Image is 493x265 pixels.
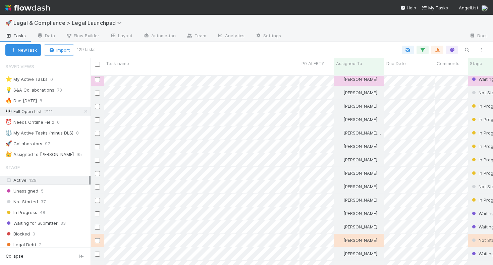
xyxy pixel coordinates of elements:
[5,241,36,249] span: Legal Debt
[5,44,41,56] button: NewTask
[5,151,12,157] span: 👑
[95,77,100,82] input: Toggle Row Selected
[337,89,377,96] div: [PERSON_NAME]
[6,253,23,259] span: Collapse
[337,223,377,230] div: [PERSON_NAME]
[386,60,406,67] span: Due Date
[138,31,181,42] a: Automation
[5,108,12,114] span: 👀
[337,251,342,256] img: avatar_b5be9b1b-4537-4870-b8e7-50cc2287641b.png
[40,208,45,217] span: 48
[41,187,44,195] span: 5
[422,5,448,10] span: My Tasks
[5,219,58,227] span: Waiting for Submitter
[422,4,448,11] a: My Tasks
[5,75,48,84] div: My Active Tasks
[343,117,377,122] span: [PERSON_NAME]
[5,32,26,39] span: Tasks
[343,157,377,162] span: [PERSON_NAME]
[5,87,12,93] span: 💡
[95,184,100,190] input: Toggle Row Selected
[336,60,362,67] span: Assigned To
[13,19,125,26] span: Legal & Compliance > Legal Launchpad
[337,117,342,122] img: avatar_cd087ddc-540b-4a45-9726-71183506ed6a.png
[50,75,60,84] span: 0
[337,103,342,109] img: avatar_cd087ddc-540b-4a45-9726-71183506ed6a.png
[337,143,377,150] div: [PERSON_NAME]
[76,129,86,137] span: 0
[343,76,377,82] span: [PERSON_NAME]
[39,241,42,249] span: 2
[343,184,377,189] span: [PERSON_NAME]
[343,170,377,176] span: [PERSON_NAME]
[5,97,37,105] div: Due [DATE]
[459,5,478,10] span: AngelList
[337,183,377,190] div: [PERSON_NAME]
[337,130,342,136] img: avatar_4038989c-07b2-403a-8eae-aaaab2974011.png
[5,141,12,146] span: 🚀
[337,90,342,95] img: avatar_9b18377c-2ab8-4698-9af2-31fe0779603e.png
[41,198,46,206] span: 37
[60,31,105,42] a: Flow Builder
[337,224,342,229] img: avatar_0b1dbcb8-f701-47e0-85bc-d79ccc0efe6c.png
[44,44,74,56] button: Import
[302,60,324,67] span: P0 ALERT?
[5,129,73,137] div: My Active Tasks (minus DLS)
[337,211,342,216] img: avatar_b5be9b1b-4537-4870-b8e7-50cc2287641b.png
[95,117,100,122] input: Toggle Row Selected
[5,161,20,174] span: Stage
[337,237,377,244] div: [PERSON_NAME]
[95,171,100,176] input: Toggle Row Selected
[337,156,377,163] div: [PERSON_NAME]
[105,31,138,42] a: Layout
[337,170,377,176] div: [PERSON_NAME]
[32,31,60,42] a: Data
[343,251,377,256] span: [PERSON_NAME]
[250,31,286,42] a: Settings
[337,144,342,149] img: avatar_cd087ddc-540b-4a45-9726-71183506ed6a.png
[181,31,212,42] a: Team
[5,118,54,126] div: Needs Ontime Field
[106,60,129,67] span: Task name
[40,97,49,105] span: 8
[66,32,99,39] span: Flow Builder
[5,119,12,125] span: ⏰
[5,230,30,238] span: Blocked
[5,187,38,195] span: Unassigned
[77,47,96,53] small: 129 tasks
[337,116,377,123] div: [PERSON_NAME]
[481,5,488,11] img: avatar_6811aa62-070e-4b0a-ab85-15874fb457a1.png
[470,60,482,67] span: Stage
[437,60,459,67] span: Comments
[5,176,89,184] div: Active
[95,158,100,163] input: Toggle Row Selected
[337,170,342,176] img: avatar_cd087ddc-540b-4a45-9726-71183506ed6a.png
[5,20,12,25] span: 🚀
[95,198,100,203] input: Toggle Row Selected
[5,86,54,94] div: S&A Collaborations
[57,118,66,126] span: 0
[5,107,42,116] div: Full Open List
[337,210,377,217] div: [PERSON_NAME]
[95,252,100,257] input: Toggle Row Selected
[337,197,342,203] img: avatar_b5be9b1b-4537-4870-b8e7-50cc2287641b.png
[343,224,377,229] span: [PERSON_NAME]
[343,90,377,95] span: [PERSON_NAME]
[5,130,12,136] span: ⚖️
[95,62,100,67] input: Toggle All Rows Selected
[343,103,377,109] span: [PERSON_NAME]
[5,208,37,217] span: In Progress
[343,211,377,216] span: [PERSON_NAME]
[95,225,100,230] input: Toggle Row Selected
[343,130,392,136] span: [PERSON_NAME] Bridge
[337,76,377,83] div: [PERSON_NAME]
[95,104,100,109] input: Toggle Row Selected
[212,31,250,42] a: Analytics
[5,76,12,82] span: ⭐
[337,237,342,243] img: avatar_ba76ddef-3fd0-4be4-9bc3-126ad567fcd5.png
[44,107,60,116] span: 2111
[5,198,38,206] span: Not Started
[343,197,377,203] span: [PERSON_NAME]
[343,237,377,243] span: [PERSON_NAME]
[464,31,493,42] a: Docs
